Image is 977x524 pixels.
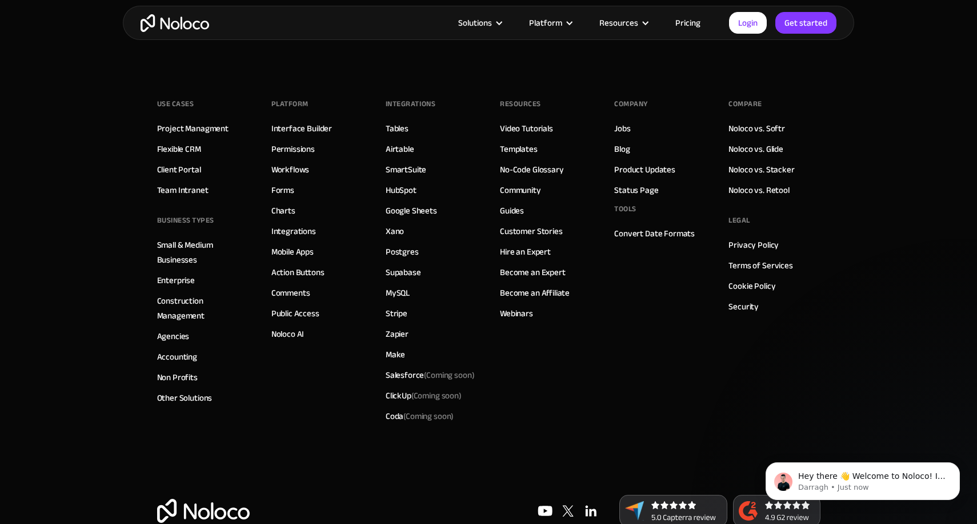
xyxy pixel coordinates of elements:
a: Make [386,347,405,362]
a: Construction Management [157,293,249,323]
a: Client Portal [157,162,201,177]
a: Become an Affiliate [500,285,570,300]
a: Workflows [271,162,310,177]
a: Integrations [271,224,316,239]
a: Status Page [614,183,658,197]
a: Webinars [500,306,533,321]
a: Supabase [386,265,421,280]
a: home [141,14,209,32]
a: MySQL [386,285,410,300]
div: BUSINESS TYPES [157,212,214,229]
iframe: Intercom notifications message [748,438,977,518]
a: Get started [775,12,836,34]
a: Noloco vs. Retool [728,183,789,197]
a: Enterprise [157,273,195,288]
a: Login [729,12,767,34]
a: Xano [386,224,404,239]
a: Video Tutorials [500,121,553,136]
a: Comments [271,285,310,300]
a: Noloco AI [271,327,305,341]
a: Agencies [157,329,190,344]
a: Flexible CRM [157,142,201,156]
a: Guides [500,203,524,218]
a: Jobs [614,121,630,136]
a: Public Access [271,306,319,321]
a: Cookie Policy [728,279,775,293]
div: Solutions [458,15,492,30]
a: Project Managment [157,121,229,136]
div: Resources [500,95,541,112]
div: Tools [614,200,636,217]
div: Platform [529,15,562,30]
a: Convert Date Formats [614,226,695,241]
a: Templates [500,142,538,156]
div: Legal [728,212,750,229]
div: Company [614,95,648,112]
span: (Coming soon) [403,408,454,424]
a: Airtable [386,142,414,156]
a: Postgres [386,244,419,259]
div: ClickUp [386,388,462,403]
a: Pricing [661,15,715,30]
div: Compare [728,95,762,112]
a: Forms [271,183,294,197]
span: (Coming soon) [411,388,462,404]
a: Noloco vs. Stacker [728,162,794,177]
a: HubSpot [386,183,417,197]
a: Noloco vs. Softr [728,121,785,136]
a: Blog [614,142,630,156]
a: Permissions [271,142,315,156]
a: Interface Builder [271,121,332,136]
a: Community [500,183,541,197]
div: INTEGRATIONS [386,95,435,112]
div: Resources [599,15,638,30]
a: Noloco vs. Glide [728,142,783,156]
a: Small & Medium Businesses [157,237,249,267]
a: SmartSuite [386,162,427,177]
a: Security [728,299,759,314]
div: Solutions [444,15,515,30]
a: Other Solutions [157,390,213,405]
a: Terms of Services [728,258,792,273]
a: Mobile Apps [271,244,314,259]
div: Platform [271,95,309,112]
a: No-Code Glossary [500,162,564,177]
a: Stripe [386,306,407,321]
a: Team Intranet [157,183,209,197]
a: Product Updates [614,162,675,177]
div: Salesforce [386,368,475,382]
a: Zapier [386,327,409,341]
div: Use Cases [157,95,194,112]
span: (Coming soon) [424,367,474,383]
a: Hire an Expert [500,244,551,259]
div: Platform [515,15,585,30]
a: Action Buttons [271,265,325,280]
a: Non Profits [157,370,198,385]
a: Tables [386,121,409,136]
a: Charts [271,203,295,218]
a: Privacy Policy [728,237,779,252]
a: Google Sheets [386,203,437,218]
a: Customer Stories [500,224,563,239]
a: Become an Expert [500,265,566,280]
div: Coda [386,409,454,424]
div: Resources [585,15,661,30]
a: Accounting [157,349,198,364]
